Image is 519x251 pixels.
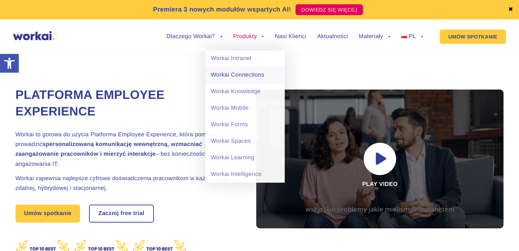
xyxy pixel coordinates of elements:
a: Workai Intranet [205,50,285,67]
div: Play video [256,90,504,228]
a: Workai Connections [205,67,285,83]
h1: Platforma Employee Experience [15,87,239,120]
h2: Workai to gotowa do użycia Platforma Employee Experience, która pomaga prowadzić – bez koniecznoś... [15,130,239,169]
a: Zacznij free trial [90,205,153,222]
strong: spersonalizowaną komunikację wewnętrzną, wzmacniać zaangażowanie pracowników i mierzyć interakcje [15,141,203,157]
a: DOWIEDZ SIĘ WIĘCEJ [296,4,363,15]
a: Workai Mobile [205,100,285,117]
a: Workai Intelligence [205,166,285,183]
a: Produkty [233,34,264,40]
a: Materiały [359,34,390,40]
a: Dlaczego Workai? [167,34,222,40]
a: Workai Spaces [205,133,285,150]
p: Premiera 3 nowych modułów wspartych AI! [153,5,291,14]
h2: Workai zapewnia najlepsze cyfrowe doświadczenia pracownikom w każdej pracy – zdalnej, hybrydowej ... [15,174,239,193]
span: PL [409,33,416,40]
a: UMÓW SPOTKANIE [440,29,506,44]
a: Aktualności [317,34,348,40]
a: Workai Knowledge [205,83,285,100]
a: Umów spotkanie [15,205,80,223]
a: Workai Learning [205,150,285,166]
a: Workai Forms [205,117,285,133]
a: Nasi Klienci [275,34,306,40]
a: ✖ [508,7,513,13]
